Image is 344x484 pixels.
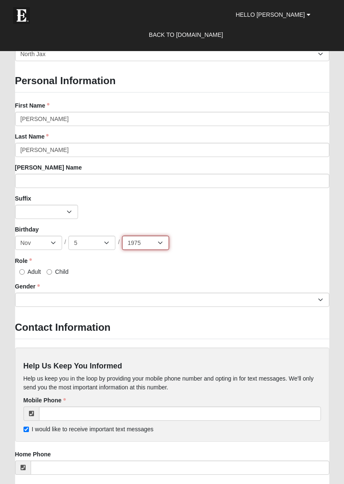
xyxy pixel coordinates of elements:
[65,238,66,247] span: /
[15,257,32,265] label: Role
[229,4,317,25] a: Hello [PERSON_NAME]
[55,268,68,275] span: Child
[13,7,30,24] img: Eleven22 logo
[23,427,29,432] input: I would like to receive important text messages
[32,426,154,433] span: I would like to receive important text messages
[15,132,49,141] label: Last Name
[15,163,82,172] label: [PERSON_NAME] Name
[236,11,305,18] span: Hello [PERSON_NAME]
[47,269,52,275] input: Child
[23,362,321,371] h4: Help Us Keep You Informed
[23,374,321,392] p: Help us keep you in the loop by providing your mobile phone number and opting in for text message...
[15,322,329,334] h3: Contact Information
[23,396,66,404] label: Mobile Phone
[15,282,40,291] label: Gender
[15,225,39,234] label: Birthday
[15,75,329,87] h3: Personal Information
[19,269,25,275] input: Adult
[15,101,50,110] label: First Name
[15,450,51,458] label: Home Phone
[28,268,41,275] span: Adult
[118,238,120,247] span: /
[15,194,31,203] label: Suffix
[143,24,229,45] a: Back to [DOMAIN_NAME]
